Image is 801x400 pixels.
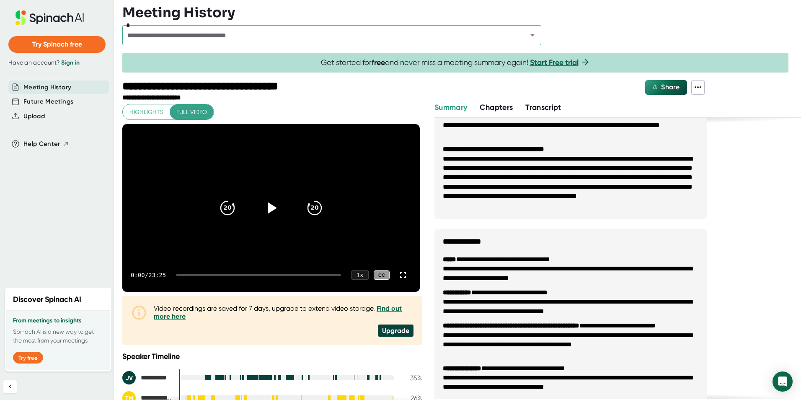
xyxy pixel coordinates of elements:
[23,139,60,149] span: Help Center
[645,80,687,95] button: Share
[372,58,385,67] b: free
[23,112,45,121] button: Upload
[378,325,413,337] div: Upgrade
[480,102,513,113] button: Chapters
[23,97,73,106] button: Future Meetings
[773,371,793,392] div: Open Intercom Messenger
[122,352,422,361] div: Speaker Timeline
[434,103,467,112] span: Summary
[122,371,136,384] div: JV
[123,104,170,120] button: Highlights
[176,107,207,117] span: Full video
[170,104,214,120] button: Full video
[122,371,173,384] div: John Villa
[129,107,163,117] span: Highlights
[321,58,590,68] span: Get started for and never miss a meeting summary again!
[525,103,561,112] span: Transcript
[527,29,538,41] button: Open
[154,304,413,320] div: Video recordings are saved for 7 days, upgrade to extend video storage.
[480,103,513,112] span: Chapters
[122,5,235,21] h3: Meeting History
[13,317,103,324] h3: From meetings to insights
[23,83,71,92] button: Meeting History
[351,270,369,280] div: 1 x
[525,102,561,113] button: Transcript
[13,352,43,364] button: Try free
[661,83,680,91] span: Share
[13,294,81,305] h2: Discover Spinach AI
[3,380,17,393] button: Collapse sidebar
[23,139,69,149] button: Help Center
[32,40,82,48] span: Try Spinach free
[401,374,422,382] div: 35 %
[434,102,467,113] button: Summary
[374,270,390,280] div: CC
[8,59,106,67] div: Have an account?
[154,304,402,320] a: Find out more here
[131,272,166,278] div: 0:00 / 23:25
[8,36,106,53] button: Try Spinach free
[61,59,80,66] a: Sign in
[530,58,579,67] a: Start Free trial
[13,327,103,345] p: Spinach AI is a new way to get the most from your meetings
